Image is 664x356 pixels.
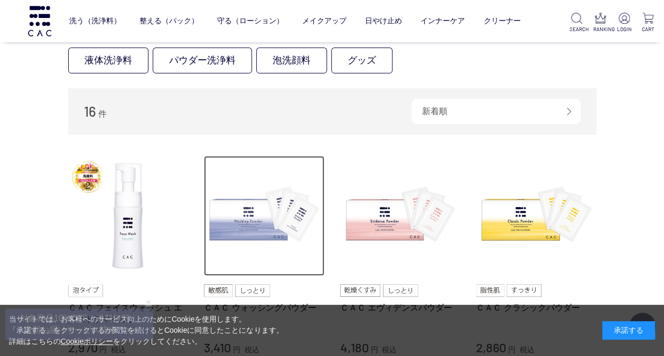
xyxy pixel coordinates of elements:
a: LOGIN [616,13,632,33]
img: ＣＡＣ クラシックパウダー [476,156,596,276]
img: 泡タイプ [68,284,103,297]
p: SEARCH [569,25,585,33]
p: LOGIN [616,25,632,33]
img: 乾燥くすみ [340,284,381,297]
a: CART [640,13,656,33]
a: ＣＡＣ フェイスウォッシュ エクストラマイルド [68,302,189,325]
a: 整える（パック） [139,8,199,34]
a: クリーナー [483,8,520,34]
img: しっとり [383,284,418,297]
a: 泡洗顔料 [256,48,327,73]
div: 承諾する [602,321,655,340]
a: SEARCH [569,13,585,33]
a: パウダー洗浄料 [153,48,252,73]
p: CART [640,25,656,33]
a: RANKING [593,13,608,33]
img: logo [26,6,53,36]
p: RANKING [593,25,608,33]
img: しっとり [235,284,270,297]
a: ＣＡＣ クラシックパウダー [476,302,596,313]
img: ＣＡＣ エヴィデンスパウダー [340,156,461,276]
a: 液体洗浄料 [68,48,148,73]
a: インナーケア [420,8,465,34]
a: 洗う（洗浄料） [69,8,121,34]
a: メイクアップ [302,8,347,34]
div: 新着順 [412,99,581,124]
span: 件 [98,109,107,118]
a: 日やけ止め [365,8,402,34]
a: ＣＡＣ ウォッシングパウダー [204,302,324,313]
img: 脂性肌 [476,284,504,297]
img: ＣＡＣ ウォッシングパウダー [204,156,324,276]
a: グッズ [331,48,392,73]
a: 守る（ローション） [217,8,284,34]
img: ＣＡＣ フェイスウォッシュ エクストラマイルド [68,156,189,276]
img: 敏感肌 [204,284,232,297]
img: すっきり [507,284,541,297]
a: ＣＡＣ エヴィデンスパウダー [340,302,461,313]
span: 16 [84,103,96,119]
